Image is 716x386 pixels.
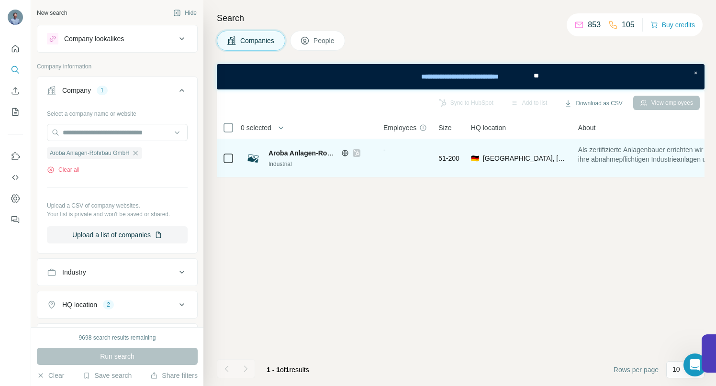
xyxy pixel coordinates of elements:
span: Aroba Anlagen-Rohrbau GmbH [268,149,368,157]
span: Size [438,123,451,132]
button: Buy credits [650,18,695,32]
button: Company1 [37,79,197,106]
span: Rows per page [614,365,659,375]
button: Enrich CSV [8,82,23,99]
p: 10 [672,364,680,374]
span: of [280,366,286,374]
button: Search [8,61,23,78]
button: Download as CSV [558,96,629,110]
span: 0 selected [241,123,271,132]
button: Upload a list of companies [47,226,188,243]
div: 9698 search results remaining [79,333,156,342]
button: Industry [37,261,197,284]
button: Share filters [150,371,198,380]
span: 51-200 [438,154,459,163]
iframe: Intercom live chat [683,353,706,376]
div: HQ location [62,300,97,309]
span: 🇩🇪 [471,154,479,163]
div: Industrial [268,160,372,168]
iframe: Banner [217,64,705,89]
div: 1 [97,86,108,95]
span: 1 [286,366,290,374]
span: HQ location [471,123,506,132]
button: HQ location2 [37,293,197,316]
span: Companies [240,36,275,45]
div: Industry [62,267,86,277]
div: New search [37,9,67,17]
button: Dashboard [8,190,23,207]
button: Feedback [8,211,23,228]
p: Company information [37,62,198,71]
button: Save search [83,371,132,380]
span: Employees [383,123,416,132]
span: Aroba Anlagen-Rohrbau GmbH [50,149,130,157]
button: My lists [8,103,23,121]
h4: Search [217,11,705,25]
div: Company [62,86,91,95]
button: Hide [167,6,203,20]
span: People [313,36,336,45]
button: Quick start [8,40,23,57]
div: Company lookalikes [64,34,124,44]
img: Logo of Aroba Anlagen-Rohrbau GmbH [246,151,261,166]
div: 2 [103,300,114,309]
button: Clear [37,371,64,380]
span: 1 - 1 [267,366,280,374]
p: Upload a CSV of company websites. [47,201,188,210]
button: Use Surfe API [8,169,23,186]
button: Clear all [47,165,79,174]
button: Annual revenue ($) [37,326,197,349]
button: Company lookalikes [37,27,197,50]
span: - [383,146,386,154]
span: About [578,123,596,132]
p: 105 [622,19,635,31]
p: 853 [588,19,601,31]
img: Avatar [8,10,23,25]
div: Select a company name or website [47,106,188,118]
p: Your list is private and won't be saved or shared. [47,210,188,219]
span: results [267,366,309,374]
span: [GEOGRAPHIC_DATA], [GEOGRAPHIC_DATA]|[GEOGRAPHIC_DATA] [483,154,567,163]
button: Use Surfe on LinkedIn [8,148,23,165]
